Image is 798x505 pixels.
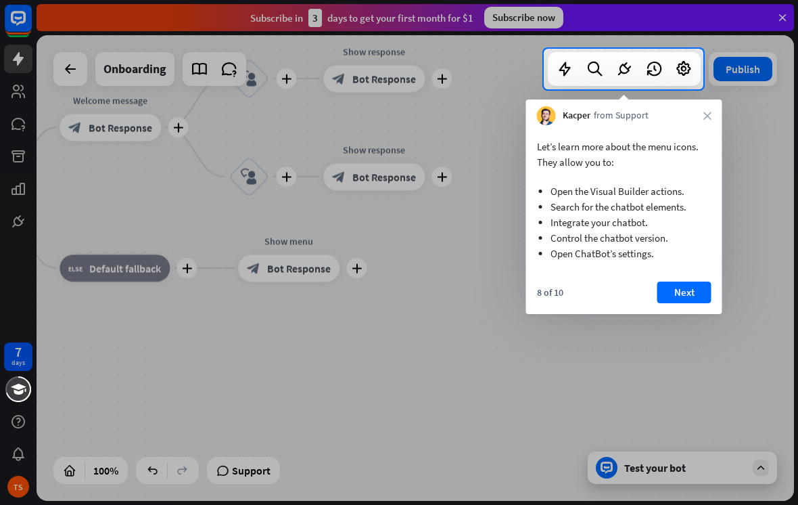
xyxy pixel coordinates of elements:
li: Open the Visual Builder actions. [550,183,698,199]
button: Next [657,282,711,303]
li: Integrate your chatbot. [550,215,698,230]
div: 8 of 10 [537,286,563,299]
span: from Support [594,109,649,123]
li: Control the chatbot version. [550,230,698,246]
span: Kacper [563,109,590,123]
li: Open ChatBot’s settings. [550,246,698,261]
button: Open LiveChat chat widget [11,5,51,46]
i: close [703,112,711,120]
li: Search for the chatbot elements. [550,199,698,215]
p: Let’s learn more about the menu icons. They allow you to: [537,139,711,170]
